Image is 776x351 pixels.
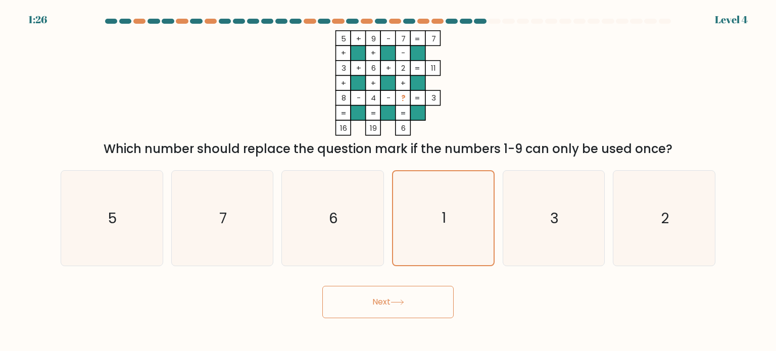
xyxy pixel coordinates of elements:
tspan: + [371,78,376,88]
tspan: + [341,47,346,58]
tspan: + [356,33,361,44]
div: Which number should replace the question mark if the numbers 1-9 can only be used once? [67,140,709,158]
text: 6 [329,208,338,228]
tspan: 5 [341,33,346,44]
tspan: - [386,33,391,44]
text: 5 [109,208,117,228]
text: 2 [661,208,669,228]
tspan: ? [401,93,406,104]
tspan: 3 [342,63,346,73]
tspan: = [401,108,406,118]
text: 1 [442,208,447,228]
tspan: 6 [371,63,376,73]
tspan: 8 [342,92,346,103]
tspan: + [356,63,361,73]
tspan: 16 [340,123,347,133]
tspan: 3 [431,92,436,103]
tspan: + [386,63,391,73]
button: Next [322,286,454,318]
tspan: 7 [431,33,436,44]
tspan: - [386,92,391,103]
tspan: + [341,78,346,88]
tspan: = [341,108,347,118]
tspan: + [371,47,376,58]
div: 1:26 [28,12,47,27]
text: 3 [550,208,559,228]
tspan: 6 [401,123,406,133]
tspan: + [401,78,406,88]
tspan: - [401,47,405,58]
tspan: 11 [431,63,436,73]
tspan: = [415,92,420,103]
tspan: 4 [371,92,376,103]
div: Level 4 [715,12,748,27]
tspan: = [415,33,420,44]
text: 7 [219,208,227,228]
tspan: = [371,108,376,118]
tspan: - [357,92,361,103]
tspan: 19 [370,123,377,133]
tspan: = [415,63,420,73]
tspan: 9 [371,33,376,44]
tspan: 7 [401,33,406,44]
tspan: 2 [401,63,405,73]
